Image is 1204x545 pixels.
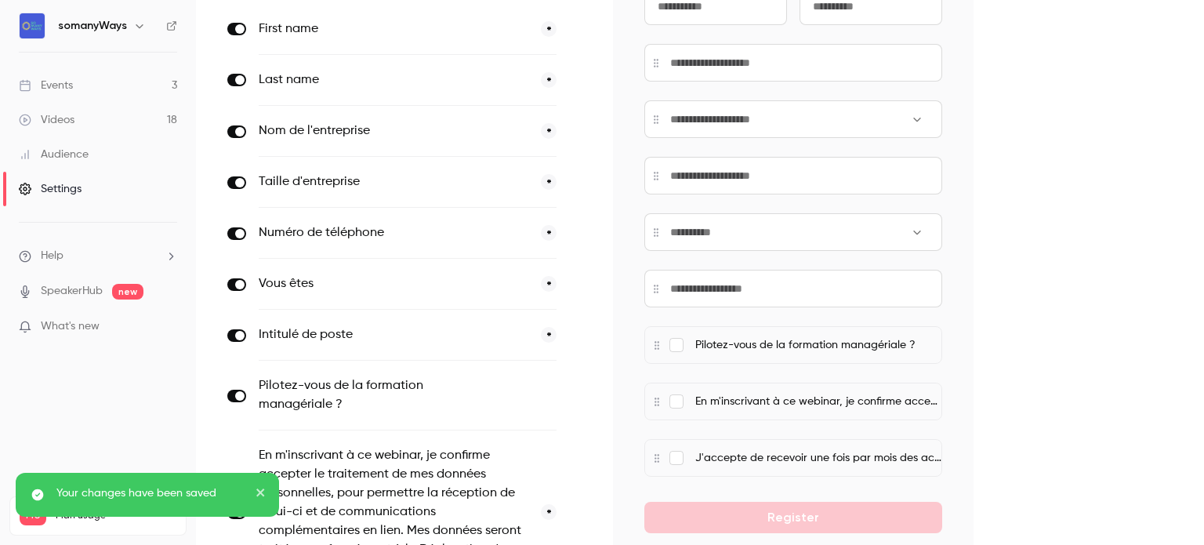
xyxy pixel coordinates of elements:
span: new [112,284,143,300]
h6: somanyWays [58,18,127,34]
label: Vous êtes [259,274,528,293]
p: En m'inscrivant à ce webinar, je confirme accepter le traitement de mes données personnelles, pou... [695,394,941,410]
p: Pilotez-vous de la formation managériale ? [695,337,941,354]
div: Settings [19,181,82,197]
p: Your changes have been saved [56,485,245,501]
span: Help [41,248,63,264]
label: Pilotez-vous de la formation managériale ? [259,376,491,414]
a: SpeakerHub [41,283,103,300]
label: Intitulé de poste [259,325,528,344]
span: What's new [41,318,100,335]
div: Audience [19,147,89,162]
div: Videos [19,112,74,128]
button: close [256,485,267,504]
li: help-dropdown-opener [19,248,177,264]
img: somanyWays [20,13,45,38]
label: Numéro de téléphone [259,223,528,242]
label: First name [259,20,528,38]
iframe: Noticeable Trigger [158,320,177,334]
p: J'accepte de recevoir une fois par mois des actualités et inspirations autour des mutations du tr... [695,450,941,467]
label: Last name [259,71,528,89]
label: Nom de l'entreprise [259,122,528,140]
div: Events [19,78,73,93]
label: Taille d'entreprise [259,173,528,191]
